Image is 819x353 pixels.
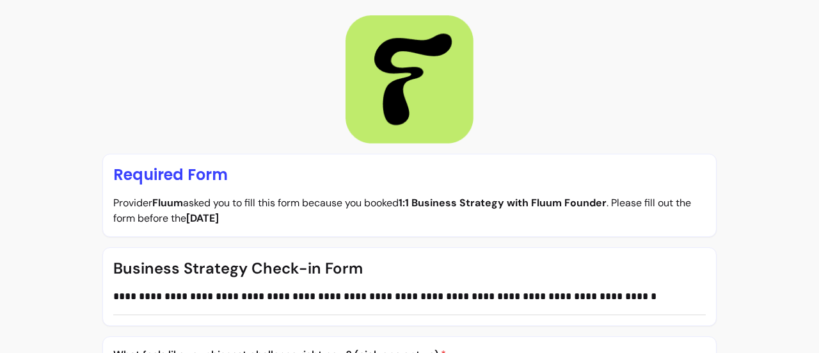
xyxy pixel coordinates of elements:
[399,196,607,209] b: 1:1 Business Strategy with Fluum Founder
[152,196,183,209] b: Fluum
[113,195,706,226] p: Provider asked you to fill this form because you booked . Please fill out the form before the
[113,258,706,279] p: Business Strategy Check-in Form
[113,165,706,185] p: Required Form
[346,15,473,144] img: Logo provider
[186,211,219,225] b: [DATE]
